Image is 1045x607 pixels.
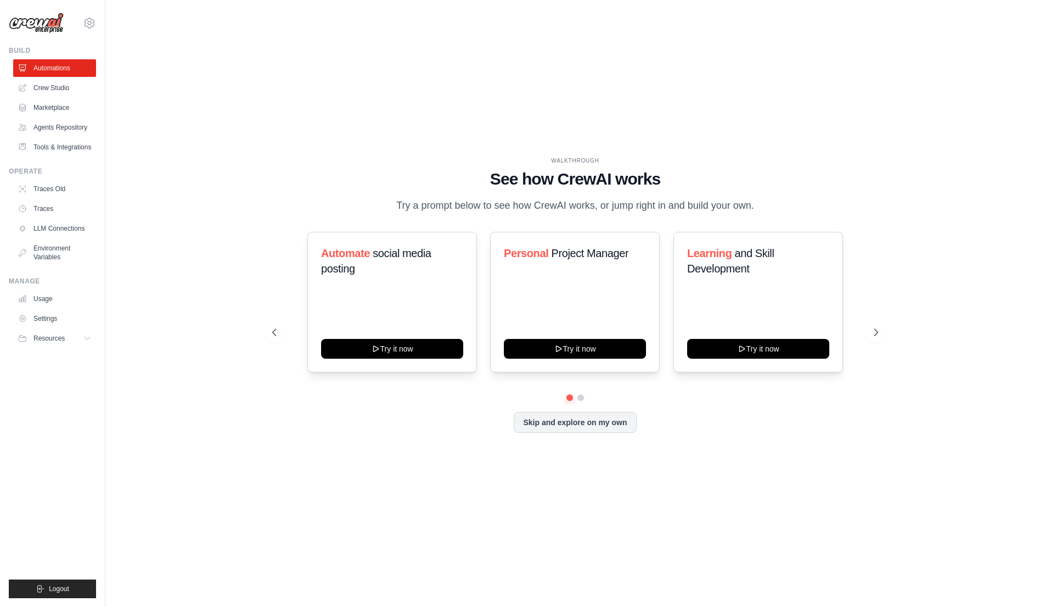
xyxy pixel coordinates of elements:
[13,79,96,97] a: Crew Studio
[9,167,96,176] div: Operate
[321,247,431,275] span: social media posting
[13,330,96,347] button: Resources
[13,138,96,156] a: Tools & Integrations
[9,13,64,34] img: Logo
[9,277,96,286] div: Manage
[504,247,548,259] span: Personal
[13,99,96,116] a: Marketplace
[504,339,646,359] button: Try it now
[552,247,629,259] span: Project Manager
[9,46,96,55] div: Build
[687,247,774,275] span: and Skill Development
[321,247,370,259] span: Automate
[33,334,65,343] span: Resources
[13,220,96,237] a: LLM Connections
[13,200,96,218] a: Traces
[13,310,96,327] a: Settings
[13,119,96,136] a: Agents Repository
[687,247,732,259] span: Learning
[321,339,463,359] button: Try it now
[391,198,760,214] p: Try a prompt below to see how CrewAI works, or jump right in and build your own.
[9,580,96,598] button: Logout
[272,169,878,189] h1: See how CrewAI works
[49,584,69,593] span: Logout
[13,240,96,266] a: Environment Variables
[13,59,96,77] a: Automations
[13,180,96,198] a: Traces Old
[687,339,829,359] button: Try it now
[514,412,636,433] button: Skip and explore on my own
[13,290,96,308] a: Usage
[272,157,878,165] div: WALKTHROUGH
